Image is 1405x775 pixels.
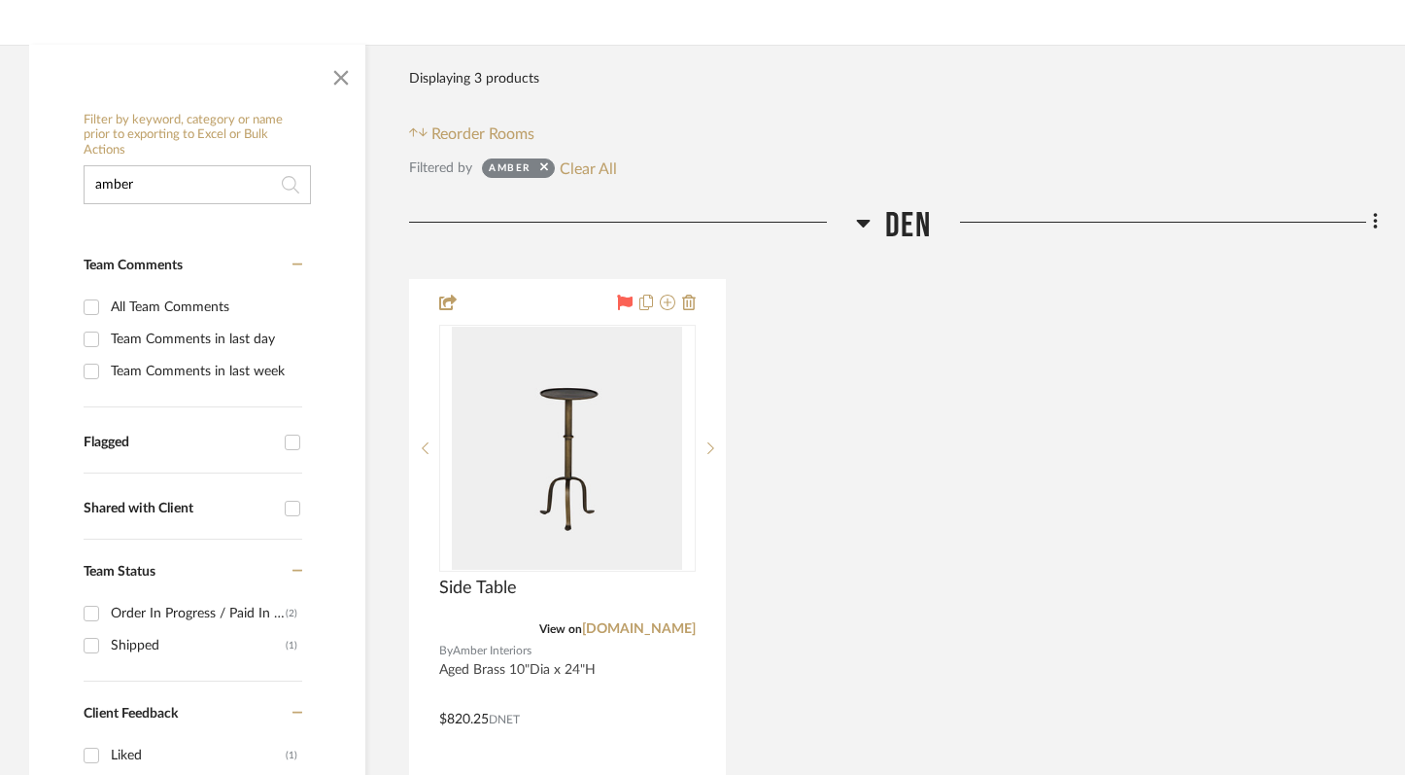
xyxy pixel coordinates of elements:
span: Den [885,205,931,247]
div: Shared with Client [84,501,275,517]
button: Reorder Rooms [409,123,534,146]
div: Liked [111,740,286,771]
div: Displaying 3 products [409,59,539,98]
div: Flagged [84,435,275,451]
span: Side Table [439,578,517,599]
button: Close [322,54,360,93]
div: Shipped [111,630,286,661]
button: Clear All [560,156,617,181]
input: Search within 3 results [84,165,311,204]
img: Side Table [452,327,682,570]
span: Team Comments [84,259,183,272]
div: amber [489,161,531,181]
div: (2) [286,598,297,629]
span: View on [539,623,582,635]
h6: Filter by keyword, category or name prior to exporting to Excel or Bulk Actions [84,113,311,159]
span: Amber Interiors [453,642,531,660]
div: Filtered by [409,158,472,179]
div: Team Comments in last week [111,356,297,387]
span: Reorder Rooms [431,123,534,146]
div: (1) [286,740,297,771]
div: All Team Comments [111,292,297,323]
div: (1) [286,630,297,661]
div: Order In Progress / Paid In Full w/ Freight, No Balance due [111,598,286,629]
span: Team Status [84,565,155,579]
span: By [439,642,453,660]
a: [DOMAIN_NAME] [582,622,696,636]
span: Client Feedback [84,707,178,721]
div: Team Comments in last day [111,324,297,355]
